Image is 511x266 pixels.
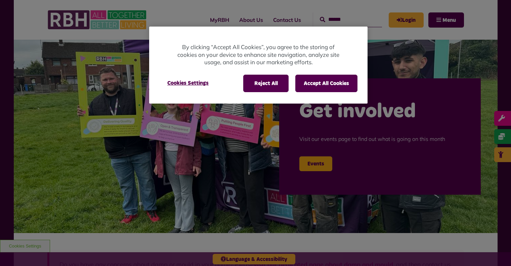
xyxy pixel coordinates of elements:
div: Privacy [149,27,368,104]
div: Cookie banner [149,27,368,104]
p: By clicking “Accept All Cookies”, you agree to the storing of cookies on your device to enhance s... [176,43,341,66]
button: Reject All [243,75,289,92]
button: Accept All Cookies [295,75,357,92]
button: Cookies Settings [159,75,217,91]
